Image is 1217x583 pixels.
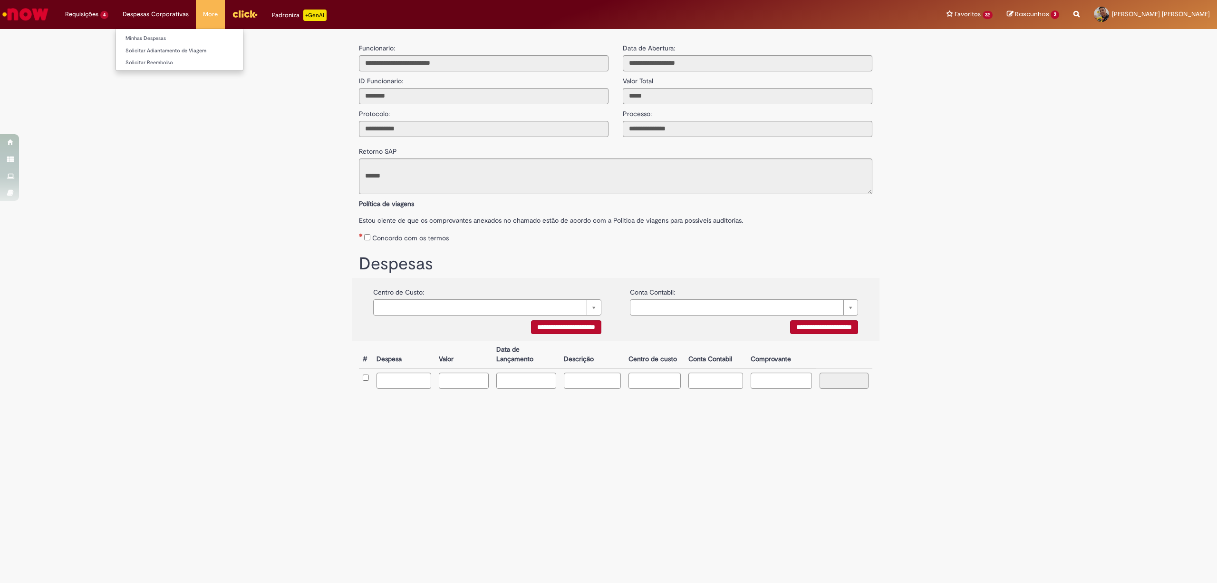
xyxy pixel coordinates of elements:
label: Retorno SAP [359,142,397,156]
label: Centro de Custo: [373,283,424,297]
label: Valor Total [623,71,653,86]
div: Padroniza [272,10,327,21]
label: Conta Contabil: [630,283,675,297]
ul: Despesas Corporativas [116,29,243,71]
span: [PERSON_NAME] [PERSON_NAME] [1112,10,1210,18]
label: Protocolo: [359,104,390,119]
th: # [359,341,373,368]
a: Solicitar Adiantamento de Viagem [116,46,243,56]
label: Data de Abertura: [623,43,675,53]
span: Rascunhos [1015,10,1049,19]
label: Estou ciente de que os comprovantes anexados no chamado estão de acordo com a Politica de viagens... [359,211,872,225]
a: Rascunhos [1007,10,1059,19]
span: Requisições [65,10,98,19]
b: Política de viagens [359,199,414,208]
label: ID Funcionario: [359,71,403,86]
label: Processo: [623,104,652,119]
a: Minhas Despesas [116,33,243,44]
th: Centro de custo [625,341,685,368]
img: ServiceNow [1,5,50,24]
span: 4 [100,11,108,19]
a: Limpar campo {0} [373,299,601,316]
h1: Despesas [359,255,872,274]
p: +GenAi [303,10,327,21]
span: 2 [1051,10,1059,19]
a: Limpar campo {0} [630,299,858,316]
span: 32 [983,11,993,19]
th: Conta Contabil [685,341,746,368]
label: Funcionario: [359,43,395,53]
span: Favoritos [955,10,981,19]
th: Descrição [560,341,625,368]
span: More [203,10,218,19]
label: Concordo com os termos [372,233,449,243]
th: Comprovante [747,341,816,368]
th: Data de Lançamento [493,341,560,368]
a: Solicitar Reembolso [116,58,243,68]
span: Despesas Corporativas [123,10,189,19]
th: Valor [435,341,493,368]
img: click_logo_yellow_360x200.png [232,7,258,21]
th: Despesa [373,341,435,368]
